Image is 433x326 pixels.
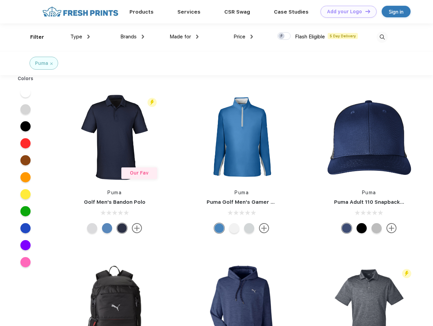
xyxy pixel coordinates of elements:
img: func=resize&h=266 [69,92,160,182]
div: Colors [13,75,39,82]
span: Flash Eligible [295,34,325,40]
img: filter_cancel.svg [50,62,53,65]
a: Puma [107,190,122,195]
img: dropdown.png [196,35,198,39]
img: dropdown.png [250,35,253,39]
img: flash_active_toggle.svg [402,269,411,278]
img: more.svg [132,223,142,233]
span: 5 Day Delivery [328,33,358,39]
a: Puma [235,190,249,195]
a: Sign in [382,6,411,17]
div: Quarry with Brt Whit [371,223,382,233]
span: Type [70,34,82,40]
img: flash_active_toggle.svg [148,98,157,107]
a: Puma Golf Men's Gamer Golf Quarter-Zip [207,199,314,205]
img: dropdown.png [142,35,144,39]
div: Puma [35,60,48,67]
span: Our Fav [130,170,149,176]
img: more.svg [259,223,269,233]
div: Add your Logo [327,9,362,15]
img: more.svg [386,223,397,233]
a: Services [177,9,201,15]
div: Sign in [389,8,403,16]
a: Products [129,9,154,15]
img: DT [365,10,370,13]
div: Peacoat Qut Shd [342,223,352,233]
img: desktop_search.svg [377,32,388,43]
a: CSR Swag [224,9,250,15]
div: Bright White [229,223,239,233]
span: Brands [120,34,137,40]
div: Lake Blue [102,223,112,233]
a: Golf Men's Bandon Polo [84,199,145,205]
img: func=resize&h=266 [324,92,414,182]
img: fo%20logo%202.webp [40,6,120,18]
div: Navy Blazer [117,223,127,233]
div: High Rise [87,223,97,233]
span: Price [233,34,245,40]
span: Made for [170,34,191,40]
img: func=resize&h=266 [196,92,287,182]
div: Filter [30,33,44,41]
img: dropdown.png [87,35,90,39]
div: Bright Cobalt [214,223,224,233]
div: Pma Blk Pma Blk [357,223,367,233]
div: High Rise [244,223,254,233]
a: Puma [362,190,376,195]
